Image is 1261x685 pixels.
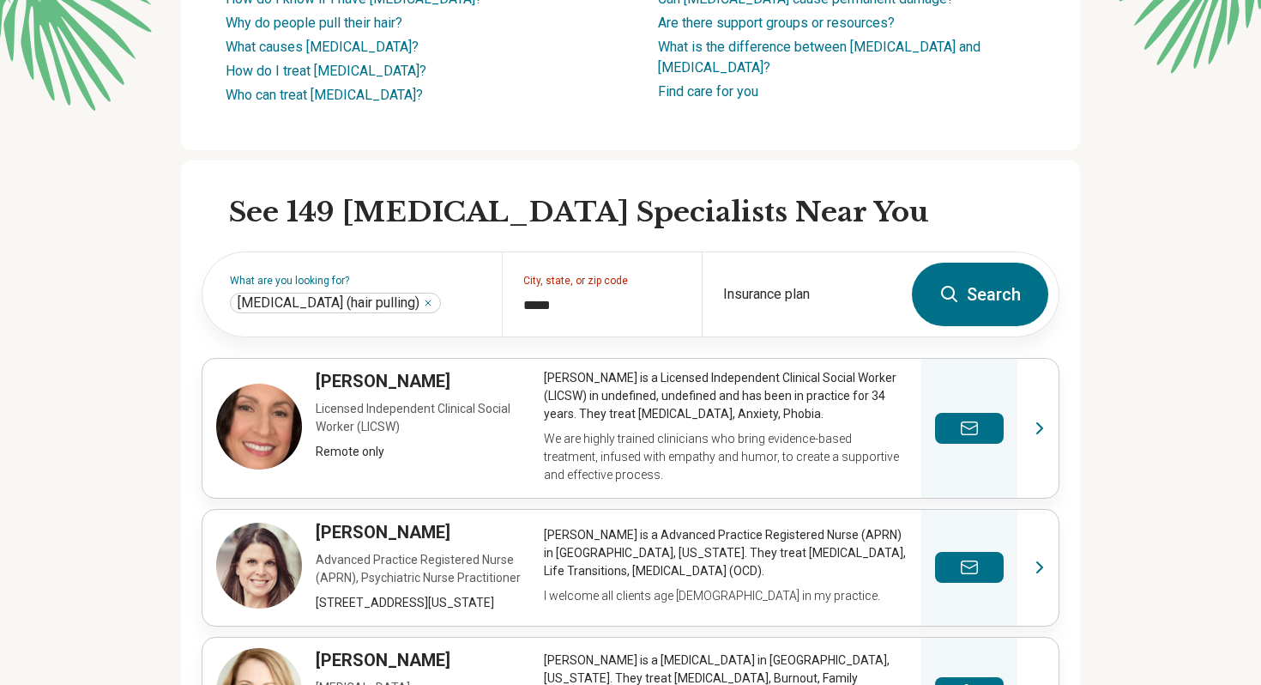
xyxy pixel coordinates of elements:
[658,83,758,100] a: Find care for you
[238,294,419,312] span: [MEDICAL_DATA] (hair pulling)
[226,87,423,103] a: Who can treat [MEDICAL_DATA]?
[230,276,481,286] label: What are you looking for?
[423,298,433,308] button: Trichotillomania (hair pulling)
[912,263,1048,326] button: Search
[230,293,441,313] div: Trichotillomania (hair pulling)
[658,15,895,31] a: Are there support groups or resources?
[226,63,426,79] a: How do I treat [MEDICAL_DATA]?
[226,15,402,31] a: Why do people pull their hair?
[226,39,419,55] a: What causes [MEDICAL_DATA]?
[935,413,1004,444] button: Send a message
[935,552,1004,583] button: Send a message
[658,39,980,76] a: What is the difference between [MEDICAL_DATA] and [MEDICAL_DATA]?
[229,195,1059,231] h2: See 149 [MEDICAL_DATA] Specialists Near You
